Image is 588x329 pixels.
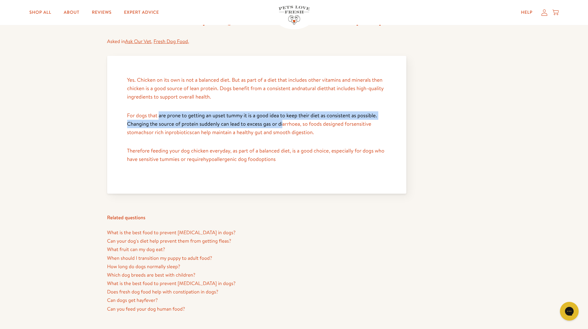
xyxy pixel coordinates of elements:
a: Ask Our Vet [125,38,151,45]
a: sensitive stomachs [127,120,371,136]
a: Expert Advice [119,6,164,19]
h4: Related questions [107,214,406,222]
p: Therefore feeding your dog chicken everyday, as part of a balanced diet, is a good choice, especi... [127,147,386,163]
h1: Is it ok to feed my dog chicken and rice every day? [107,9,406,27]
iframe: Gorgias live chat messenger [557,300,582,323]
span: , [154,38,189,45]
a: What is the best food to prevent [MEDICAL_DATA] in dogs? [107,229,236,236]
p: For dogs that are prone to getting an upset tummy it is a good idea to keep their diet as consist... [127,111,386,137]
a: Help [516,6,538,19]
a: Reviews [87,6,117,19]
div: Asked in [107,37,406,46]
a: Can dogs get hayfever? [107,297,158,304]
a: Which dog breeds are best with children? [107,272,195,278]
a: Can your dog's diet help prevent them from getting fleas? [107,238,231,244]
a: How long do dogs normally sleep? [107,263,180,270]
p: Yes. Chicken on its own is not a balanced diet. But as part of a diet that includes other vitamin... [127,76,386,101]
span: , [125,38,152,45]
a: Fresh Dog Food [154,38,188,45]
a: About [59,6,84,19]
a: probiotics [169,129,192,136]
a: hypoallergenic dog food [203,156,259,163]
a: Shop All [24,6,56,19]
a: What fruit can my dog eat? [107,246,165,253]
a: When should I transition my puppy to adult food? [107,255,212,262]
a: natural diet [300,85,326,92]
a: Can you feed your dog human food? [107,306,185,312]
a: Does fresh dog food help with constipation in dogs? [107,288,218,295]
a: What is the best food to prevent [MEDICAL_DATA] in dogs? [107,280,236,287]
img: Pets Love Fresh [279,6,310,25]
